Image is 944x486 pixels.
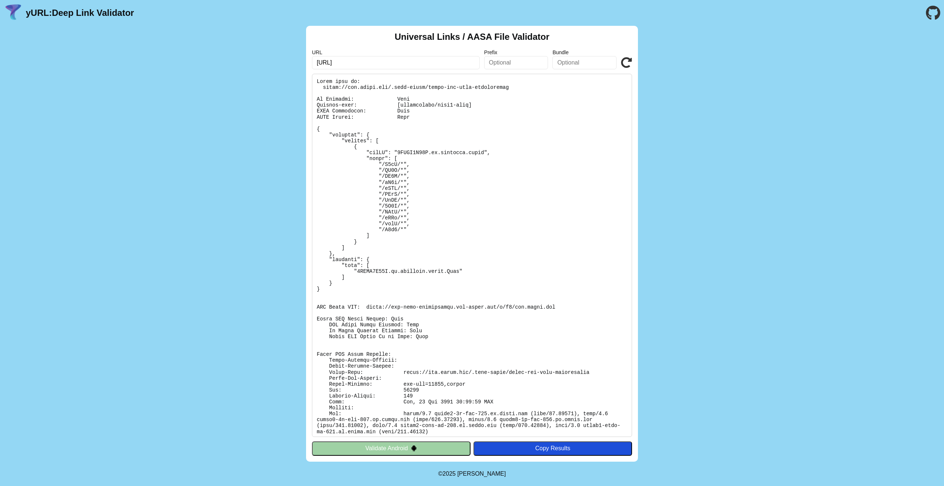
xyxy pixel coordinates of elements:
a: yURL:Deep Link Validator [26,8,134,18]
input: Optional [484,56,548,69]
span: 2025 [442,471,456,477]
input: Required [312,56,480,69]
label: Prefix [484,49,548,55]
label: Bundle [552,49,617,55]
label: URL [312,49,480,55]
button: Validate Android [312,441,471,455]
footer: © [438,462,506,486]
pre: Lorem ipsu do: sitam://con.adipi.eli/.sedd-eiusm/tempo-inc-utla-etdoloremag Al Enimadmi: Veni Qui... [312,74,632,437]
img: droidIcon.svg [411,445,417,451]
input: Optional [552,56,617,69]
button: Copy Results [473,441,632,455]
a: Michael Ibragimchayev's Personal Site [457,471,506,477]
img: yURL Logo [4,3,23,22]
div: Copy Results [477,445,628,452]
h2: Universal Links / AASA File Validator [395,32,549,42]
